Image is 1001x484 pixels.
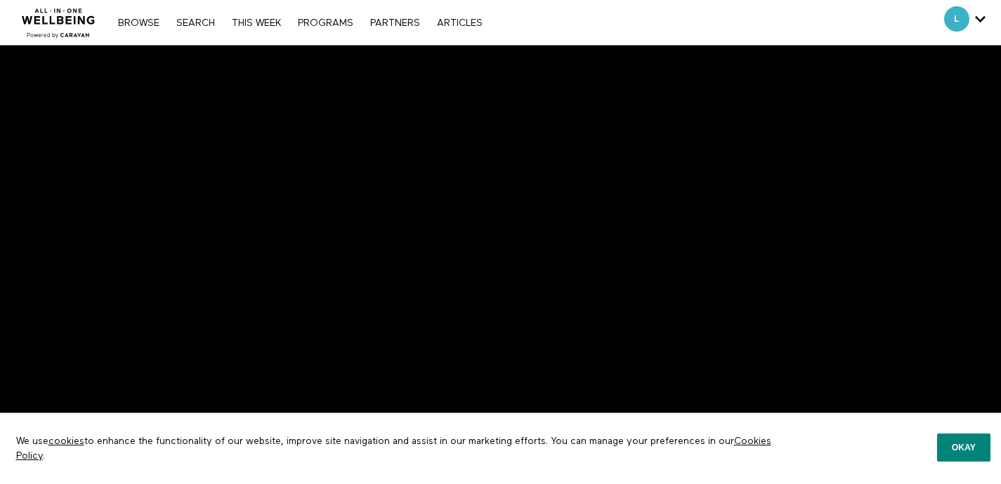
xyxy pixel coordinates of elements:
[430,18,490,28] a: ARTICLES
[6,424,785,473] p: We use to enhance the functionality of our website, improve site navigation and assist in our mar...
[363,18,427,28] a: PARTNERS
[48,436,84,446] a: cookies
[937,433,990,462] button: Okay
[111,15,489,29] nav: Primary
[225,18,288,28] a: THIS WEEK
[169,18,222,28] a: Search
[111,18,166,28] a: Browse
[291,18,360,28] a: PROGRAMS
[16,436,771,460] a: Cookies Policy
